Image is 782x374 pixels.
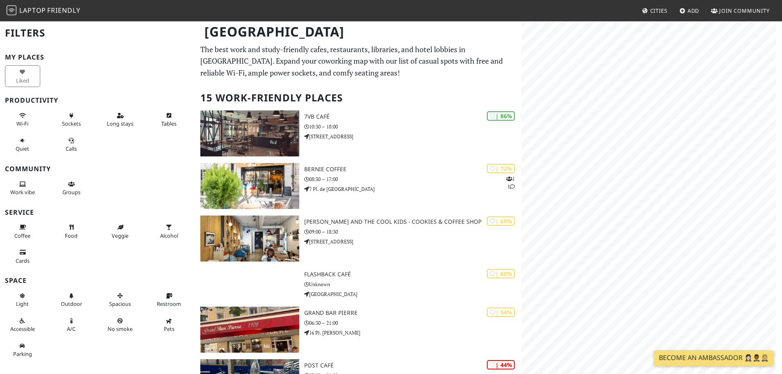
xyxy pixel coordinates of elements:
button: Alcohol [151,220,187,242]
span: Add [688,7,699,14]
h3: [PERSON_NAME] and the cool kids - Cookies & Coffee shop [304,218,521,225]
button: Quiet [5,134,40,156]
p: [GEOGRAPHIC_DATA] [304,290,521,298]
span: Smoke free [108,325,133,333]
span: Long stays [107,120,133,127]
img: Grand Bar Pierre [200,307,299,353]
button: Long stays [103,109,138,131]
button: Sockets [54,109,89,131]
span: Air conditioned [67,325,76,333]
span: Food [65,232,78,239]
span: Restroom [157,300,181,307]
button: Parking [5,339,40,361]
h3: Bernie Coffee [304,166,521,173]
h3: Flashback café [304,271,521,278]
a: Emilie's and the cool kids - Cookies & Coffee shop | 69% [PERSON_NAME] and the cool kids - Cookie... [195,216,521,262]
span: Natural light [16,300,29,307]
a: | 60% Flashback café Unknown [GEOGRAPHIC_DATA] [195,268,521,300]
h3: Community [5,165,190,173]
p: Unknown [304,280,521,288]
p: [STREET_ADDRESS] [304,238,521,246]
span: Cities [650,7,667,14]
button: Wi-Fi [5,109,40,131]
h3: Grand Bar Pierre [304,310,521,317]
span: Group tables [62,188,80,196]
button: Light [5,289,40,311]
h3: Productivity [5,96,190,104]
button: Spacious [103,289,138,311]
a: Become an Ambassador 🤵🏻‍♀️🤵🏾‍♂️🤵🏼‍♀️ [654,350,774,366]
div: | 54% [487,307,515,317]
span: Friendly [47,6,80,15]
button: No smoke [103,314,138,336]
span: Laptop [19,6,46,15]
p: 7 Pl. de [GEOGRAPHIC_DATA] [304,185,521,193]
span: Accessible [10,325,35,333]
div: | 86% [487,111,515,121]
img: Emilie's and the cool kids - Cookies & Coffee shop [200,216,299,262]
h3: Space [5,277,190,285]
a: Add [676,3,703,18]
span: Join Community [719,7,770,14]
a: LaptopFriendly LaptopFriendly [7,4,80,18]
button: Coffee [5,220,40,242]
button: Tables [151,109,187,131]
button: Calls [54,134,89,156]
h2: 15 Work-Friendly Places [200,85,516,110]
p: 08:30 – 17:00 [304,175,521,183]
a: Join Community [708,3,773,18]
h2: Filters [5,21,190,46]
span: Pet friendly [164,325,174,333]
span: Veggie [112,232,128,239]
span: Credit cards [16,257,30,264]
div: | 44% [487,360,515,369]
button: Pets [151,314,187,336]
a: 7VB Café | 86% 7VB Café 10:30 – 18:00 [STREET_ADDRESS] [195,110,521,156]
button: Work vibe [5,177,40,199]
button: Food [54,220,89,242]
h3: Post Café [304,362,521,369]
div: | 69% [487,216,515,226]
p: [STREET_ADDRESS] [304,133,521,140]
p: 1 1 [506,175,515,190]
span: Alcohol [160,232,178,239]
button: Groups [54,177,89,199]
a: Grand Bar Pierre | 54% Grand Bar Pierre 06:30 – 21:00 16 Pl. [PERSON_NAME] [195,307,521,353]
button: Outdoor [54,289,89,311]
h3: My Places [5,53,190,61]
div: | 60% [487,269,515,278]
h3: Service [5,209,190,216]
span: Stable Wi-Fi [16,120,28,127]
span: Quiet [16,145,29,152]
p: 16 Pl. [PERSON_NAME] [304,329,521,337]
span: Work-friendly tables [161,120,177,127]
p: 10:30 – 18:00 [304,123,521,131]
a: Bernie Coffee | 72% 11 Bernie Coffee 08:30 – 17:00 7 Pl. de [GEOGRAPHIC_DATA] [195,163,521,209]
button: Accessible [5,314,40,336]
button: Cards [5,246,40,267]
div: | 72% [487,164,515,173]
h3: 7VB Café [304,113,521,120]
button: Restroom [151,289,187,311]
img: Bernie Coffee [200,163,299,209]
span: Outdoor area [61,300,82,307]
span: People working [10,188,35,196]
p: 09:00 – 18:30 [304,228,521,236]
h1: [GEOGRAPHIC_DATA] [198,21,520,43]
span: Video/audio calls [66,145,77,152]
a: Cities [639,3,671,18]
span: Power sockets [62,120,81,127]
span: Parking [13,350,32,358]
p: 06:30 – 21:00 [304,319,521,327]
span: Coffee [14,232,30,239]
button: Veggie [103,220,138,242]
span: Spacious [109,300,131,307]
p: The best work and study-friendly cafes, restaurants, libraries, and hotel lobbies in [GEOGRAPHIC_... [200,44,516,79]
img: 7VB Café [200,110,299,156]
img: LaptopFriendly [7,5,16,15]
button: A/C [54,314,89,336]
